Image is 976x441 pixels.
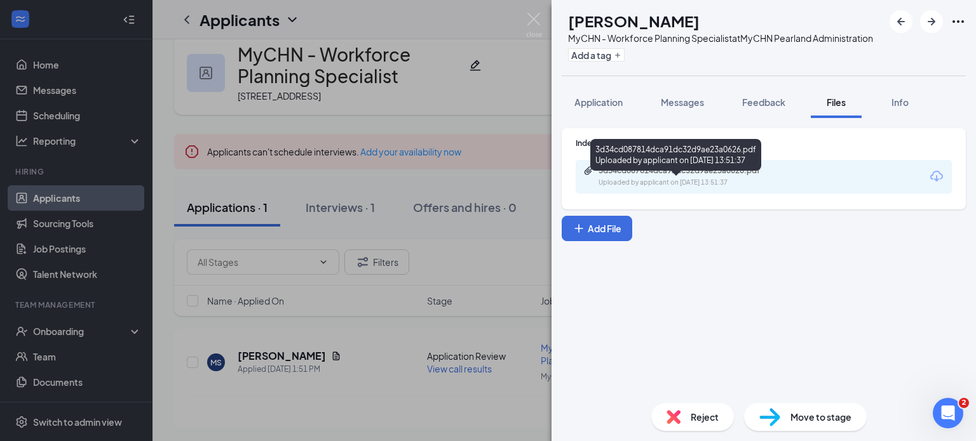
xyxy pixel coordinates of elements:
[891,96,909,108] span: Info
[568,10,700,32] h1: [PERSON_NAME]
[951,14,966,29] svg: Ellipses
[573,222,585,235] svg: Plus
[929,169,944,184] svg: Download
[661,96,704,108] span: Messages
[691,410,719,424] span: Reject
[590,139,761,171] div: 3d34cd087814dca91dc32d9ae23a0626.pdf Uploaded by applicant on [DATE] 13:51:37
[893,14,909,29] svg: ArrowLeftNew
[959,398,969,408] span: 2
[583,166,789,188] a: Paperclip3d34cd087814dca91dc32d9ae23a0626.pdfUploaded by applicant on [DATE] 13:51:37
[574,96,623,108] span: Application
[614,51,621,59] svg: Plus
[933,398,963,428] iframe: Intercom live chat
[924,14,939,29] svg: ArrowRight
[562,216,632,241] button: Add FilePlus
[890,10,912,33] button: ArrowLeftNew
[790,410,851,424] span: Move to stage
[583,166,593,176] svg: Paperclip
[568,48,625,62] button: PlusAdd a tag
[742,96,785,108] span: Feedback
[827,96,846,108] span: Files
[920,10,943,33] button: ArrowRight
[568,32,873,44] div: MyCHN - Workforce Planning Specialist at MyCHN Pearland Administration
[576,138,952,148] div: Indeed Resume
[599,178,789,188] div: Uploaded by applicant on [DATE] 13:51:37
